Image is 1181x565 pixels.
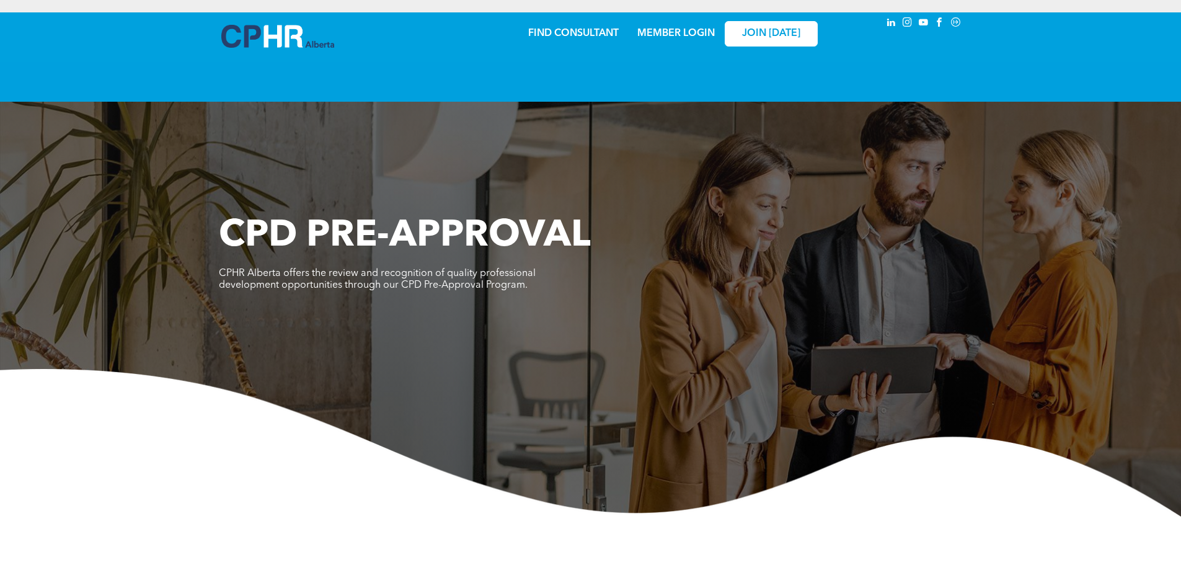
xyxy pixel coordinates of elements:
[637,29,715,38] a: MEMBER LOGIN
[528,29,619,38] a: FIND CONSULTANT
[725,21,818,47] a: JOIN [DATE]
[219,269,536,290] span: CPHR Alberta offers the review and recognition of quality professional development opportunities ...
[933,16,947,32] a: facebook
[901,16,914,32] a: instagram
[917,16,931,32] a: youtube
[742,28,800,40] span: JOIN [DATE]
[885,16,898,32] a: linkedin
[221,25,334,48] img: A blue and white logo for cp alberta
[949,16,963,32] a: Social network
[219,218,591,255] span: CPD PRE-APPROVAL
